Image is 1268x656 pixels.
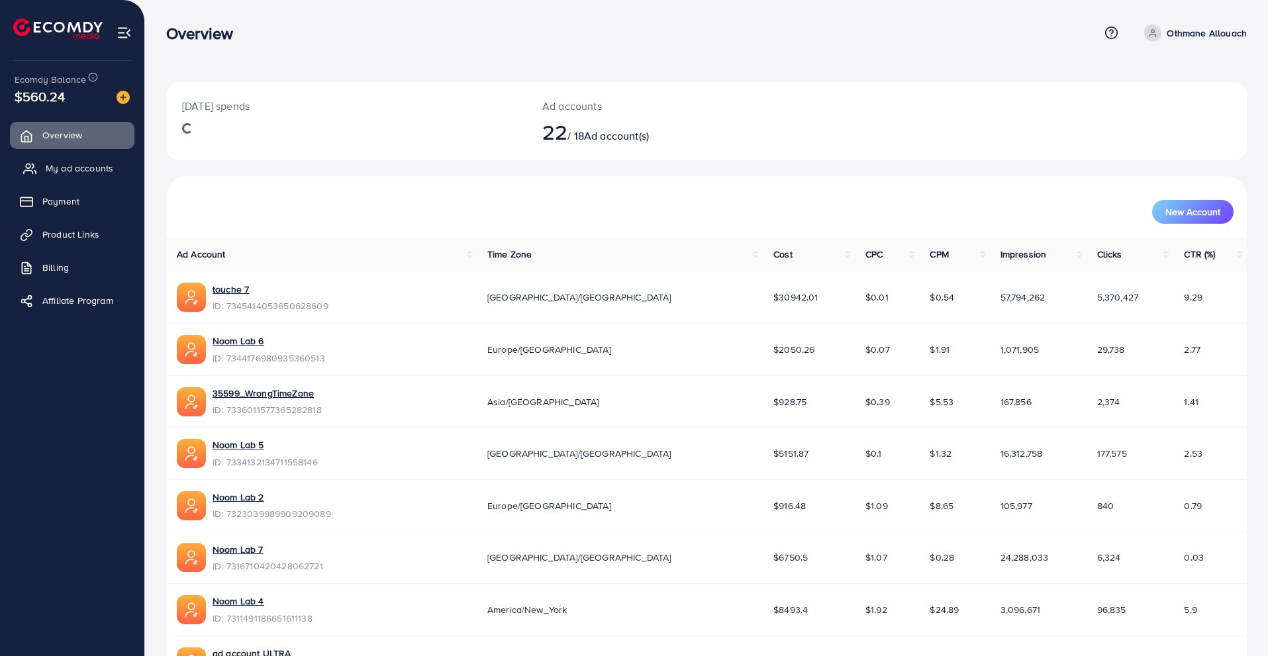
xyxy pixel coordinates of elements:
[42,261,69,274] span: Billing
[117,91,130,104] img: image
[213,594,264,608] a: Noom Lab 4
[213,334,264,348] a: Noom Lab 6
[865,343,890,356] span: $0.07
[213,351,325,365] span: ID: 7344176980935360513
[1097,551,1121,564] span: 6,324
[177,335,206,364] img: ic-ads-acc.e4c84228.svg
[10,287,134,314] a: Affiliate Program
[1097,499,1114,512] span: 840
[1184,447,1202,460] span: 2.53
[117,25,132,40] img: menu
[773,248,793,261] span: Cost
[1184,291,1202,304] span: 9.29
[1184,248,1215,261] span: CTR (%)
[1000,499,1032,512] span: 105,977
[213,387,314,400] a: 35599_WrongTimeZone
[10,122,134,148] a: Overview
[487,395,599,408] span: Asia/[GEOGRAPHIC_DATA]
[213,507,331,520] span: ID: 7323039989909209089
[1152,200,1234,224] button: New Account
[1184,551,1204,564] span: 0.03
[1165,207,1220,216] span: New Account
[865,248,883,261] span: CPC
[1097,291,1138,304] span: 5,370,427
[42,195,79,208] span: Payment
[42,294,113,307] span: Affiliate Program
[1000,291,1046,304] span: 57,794,262
[10,155,134,181] a: My ad accounts
[182,98,511,114] p: [DATE] spends
[177,491,206,520] img: ic-ads-acc.e4c84228.svg
[1184,395,1198,408] span: 1.41
[930,603,959,616] span: $24.89
[15,87,65,106] span: $560.24
[213,438,264,451] a: Noom Lab 5
[1000,395,1032,408] span: 167,856
[1000,603,1040,616] span: 3,096,671
[930,551,954,564] span: $0.28
[1097,248,1122,261] span: Clicks
[1000,343,1039,356] span: 1,071,905
[1212,596,1258,646] iframe: Chat
[930,248,948,261] span: CPM
[213,612,313,625] span: ID: 7311491186651611138
[177,543,206,572] img: ic-ads-acc.e4c84228.svg
[487,551,671,564] span: [GEOGRAPHIC_DATA]/[GEOGRAPHIC_DATA]
[213,543,264,556] a: Noom Lab 7
[1000,551,1049,564] span: 24,288,033
[1097,447,1127,460] span: 177,575
[773,603,808,616] span: $8493.4
[1167,25,1247,41] p: Othmane Allouach
[166,24,244,43] h3: Overview
[42,128,82,142] span: Overview
[177,595,206,624] img: ic-ads-acc.e4c84228.svg
[1000,248,1047,261] span: Impression
[1184,499,1202,512] span: 0.79
[213,283,249,296] a: touche 7
[213,403,322,416] span: ID: 7336011577365282818
[865,291,889,304] span: $0.01
[1000,447,1043,460] span: 16,312,758
[487,291,671,304] span: [GEOGRAPHIC_DATA]/[GEOGRAPHIC_DATA]
[542,98,781,114] p: Ad accounts
[177,248,226,261] span: Ad Account
[1139,24,1247,42] a: Othmane Allouach
[213,455,318,469] span: ID: 7334132134711558146
[773,291,818,304] span: $30942.01
[930,499,953,512] span: $8.65
[213,299,328,312] span: ID: 7345414053650628609
[1184,343,1200,356] span: 2.77
[10,254,134,281] a: Billing
[930,395,953,408] span: $5.53
[1184,603,1196,616] span: 5.9
[13,19,103,39] img: logo
[773,395,806,408] span: $928.75
[865,395,890,408] span: $0.39
[542,117,567,147] span: 22
[584,128,649,143] span: Ad account(s)
[773,499,806,512] span: $916.48
[487,499,611,512] span: Europe/[GEOGRAPHIC_DATA]
[865,603,887,616] span: $1.92
[773,447,808,460] span: $5151.87
[1097,603,1126,616] span: 96,835
[930,447,951,460] span: $1.32
[865,499,888,512] span: $1.09
[487,447,671,460] span: [GEOGRAPHIC_DATA]/[GEOGRAPHIC_DATA]
[213,491,264,504] a: Noom Lab 2
[773,551,808,564] span: $6750.5
[10,188,134,214] a: Payment
[487,343,611,356] span: Europe/[GEOGRAPHIC_DATA]
[177,387,206,416] img: ic-ads-acc.e4c84228.svg
[10,221,134,248] a: Product Links
[1097,395,1120,408] span: 2,374
[487,248,532,261] span: Time Zone
[177,283,206,312] img: ic-ads-acc.e4c84228.svg
[177,439,206,468] img: ic-ads-acc.e4c84228.svg
[1097,343,1125,356] span: 29,738
[930,343,950,356] span: $1.91
[773,343,814,356] span: $2050.26
[487,603,567,616] span: America/New_York
[46,162,113,175] span: My ad accounts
